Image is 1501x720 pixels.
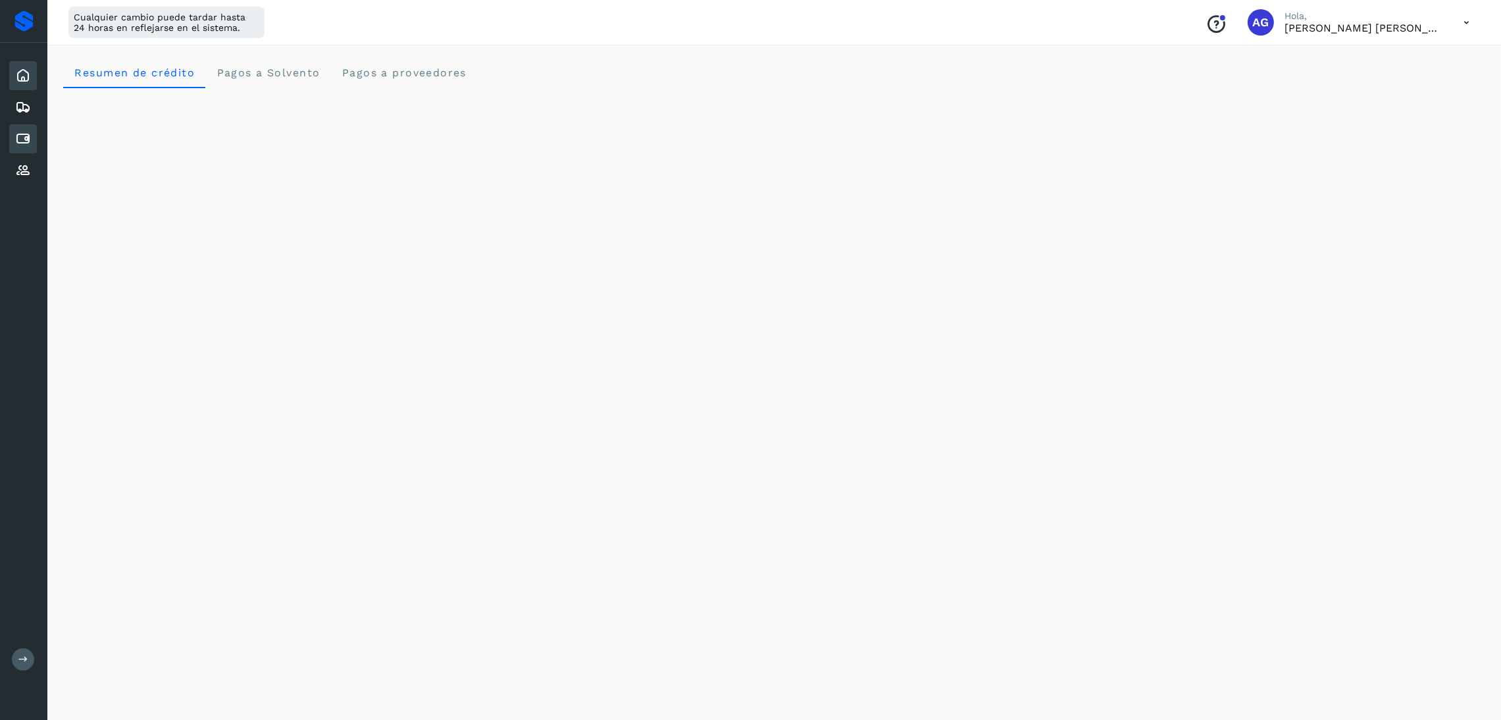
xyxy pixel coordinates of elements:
[68,7,265,38] div: Cualquier cambio puede tardar hasta 24 horas en reflejarse en el sistema.
[1285,11,1442,22] p: Hola,
[9,93,37,122] div: Embarques
[9,61,37,90] div: Inicio
[1285,22,1442,34] p: Abigail Gonzalez Leon
[74,66,195,79] span: Resumen de crédito
[9,156,37,185] div: Proveedores
[216,66,320,79] span: Pagos a Solvento
[341,66,467,79] span: Pagos a proveedores
[9,124,37,153] div: Cuentas por pagar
